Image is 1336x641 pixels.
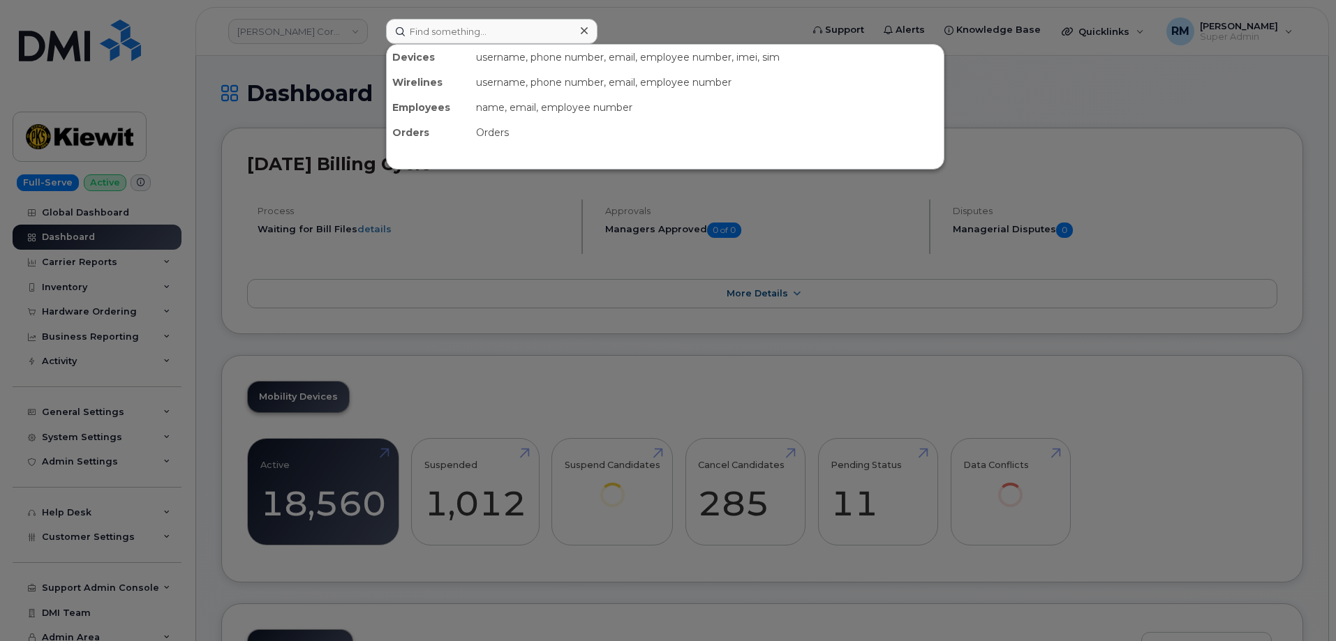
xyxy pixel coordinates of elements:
div: username, phone number, email, employee number, imei, sim [470,45,944,70]
div: Orders [387,120,470,145]
div: username, phone number, email, employee number [470,70,944,95]
div: Wirelines [387,70,470,95]
div: Employees [387,95,470,120]
div: name, email, employee number [470,95,944,120]
div: Orders [470,120,944,145]
div: Devices [387,45,470,70]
